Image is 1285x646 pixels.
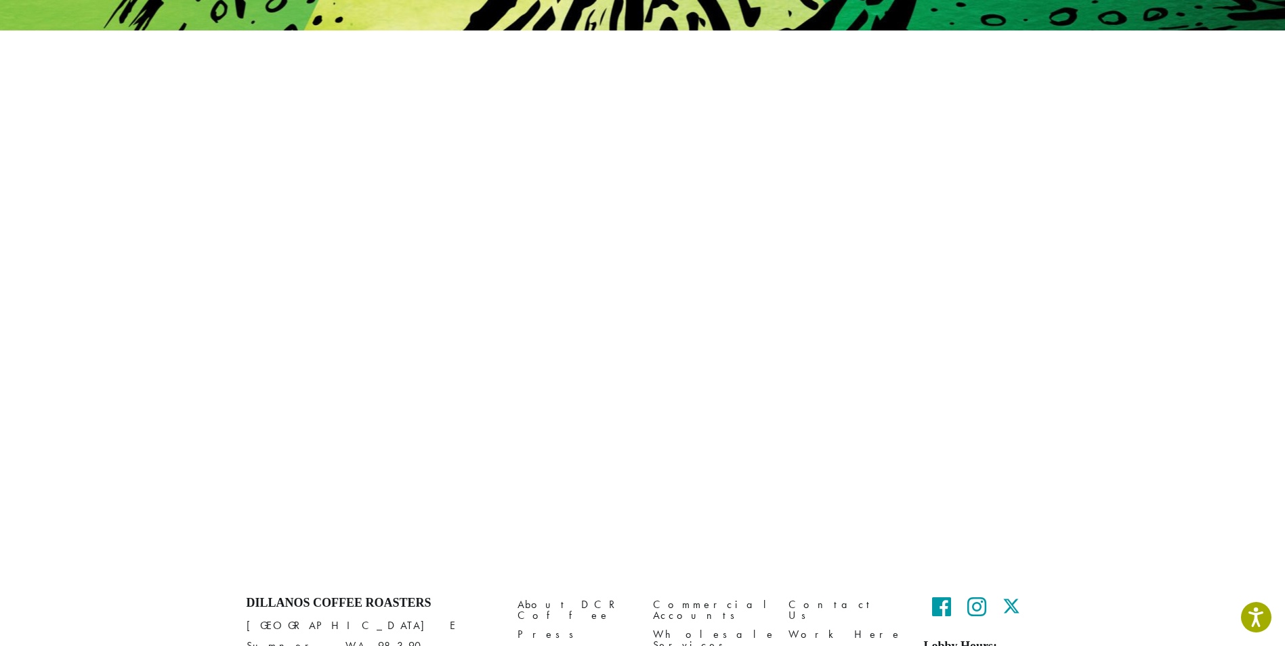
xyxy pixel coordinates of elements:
[653,596,768,625] a: Commercial Accounts
[518,625,633,643] a: Press
[247,596,497,611] h4: Dillanos Coffee Roasters
[788,625,904,643] a: Work Here
[518,596,633,625] a: About DCR Coffee
[788,596,904,625] a: Contact Us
